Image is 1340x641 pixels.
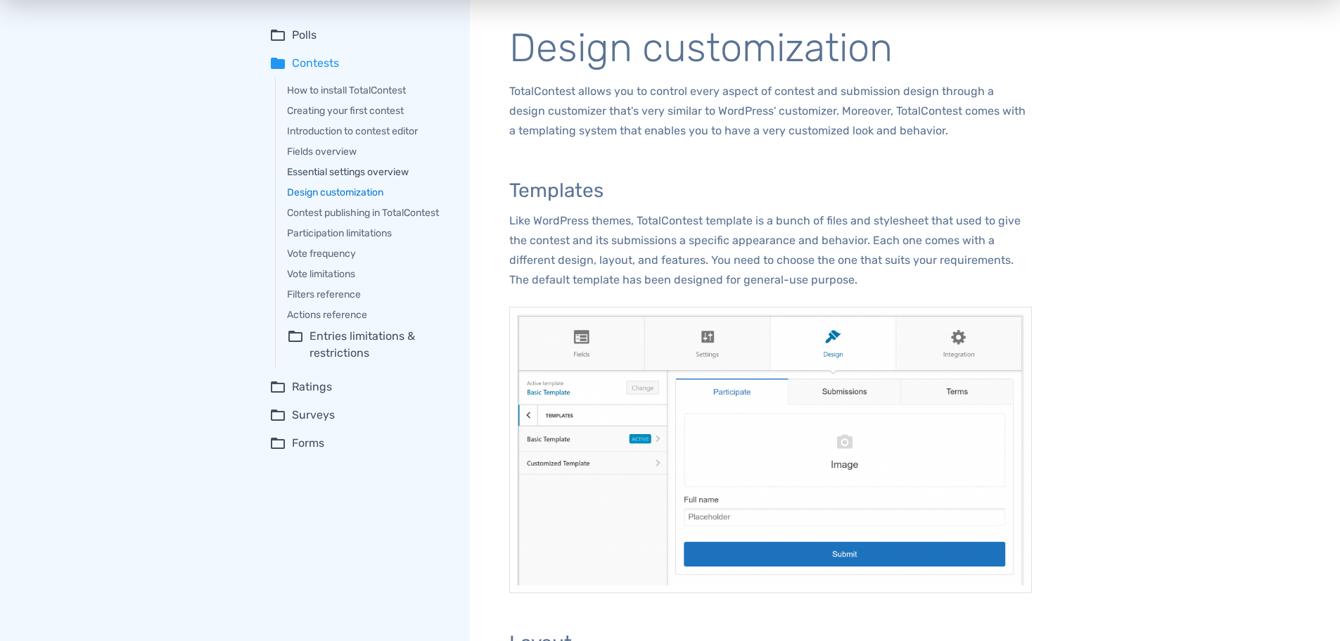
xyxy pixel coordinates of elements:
[269,435,286,452] span: folder_open
[287,287,450,302] a: Filters reference
[269,407,286,424] span: folder_open
[269,379,450,395] summary: folder_openRatings
[287,328,450,362] summary: folder_openEntries limitations & restrictions
[287,103,450,118] a: Creating your first contest
[287,83,450,98] a: How to install TotalContest
[269,27,286,44] span: folder_open
[509,180,1032,202] h3: Templates
[269,435,450,452] summary: folder_openForms
[287,124,450,139] a: Introduction to contest editor
[509,307,1032,592] img: Template list
[287,267,450,281] a: Vote limitations
[287,185,450,200] a: Design customization
[509,27,1032,70] h1: Design customization
[269,55,286,72] span: folder
[287,307,450,322] a: Actions reference
[287,205,450,220] a: Contest publishing in TotalContest
[509,82,1032,141] p: TotalContest allows you to control every aspect of contest and submission design through a design...
[269,27,450,44] summary: folder_openPolls
[287,144,450,159] a: Fields overview
[287,246,450,261] a: Vote frequency
[287,165,450,179] a: Essential settings overview
[287,328,304,362] span: folder_open
[269,407,450,424] summary: folder_openSurveys
[287,226,450,241] a: Participation limitations
[269,379,286,395] span: folder_open
[269,55,450,72] summary: folderContests
[509,211,1032,290] p: Like WordPress themes, TotalContest template is a bunch of files and stylesheet that used to give...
